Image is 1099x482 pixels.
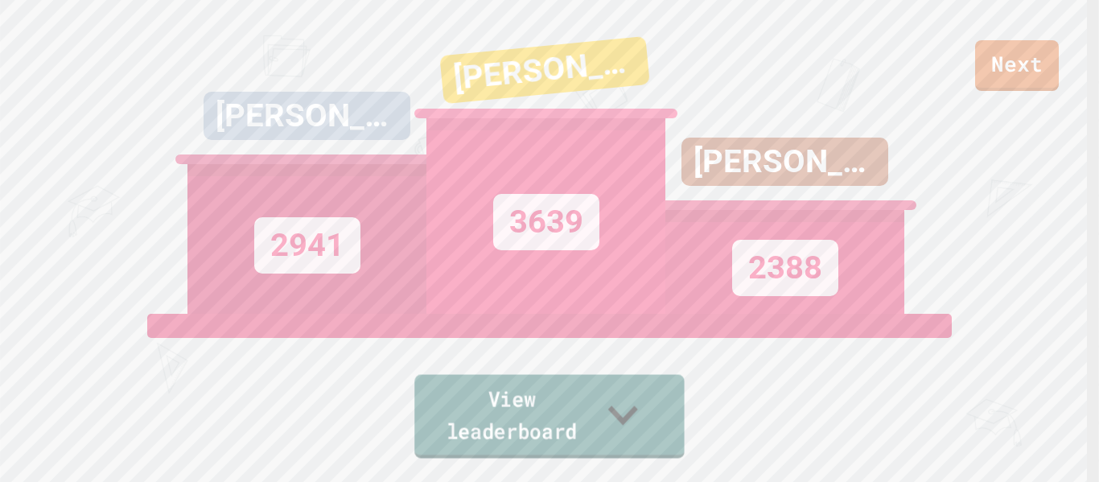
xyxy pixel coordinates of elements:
[732,240,838,296] div: 2388
[493,194,599,250] div: 3639
[414,375,684,459] a: View leaderboard
[975,40,1059,91] a: Next
[254,217,360,274] div: 2941
[439,36,650,104] div: [PERSON_NAME]
[681,138,888,186] div: [PERSON_NAME]
[204,92,410,140] div: [PERSON_NAME]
